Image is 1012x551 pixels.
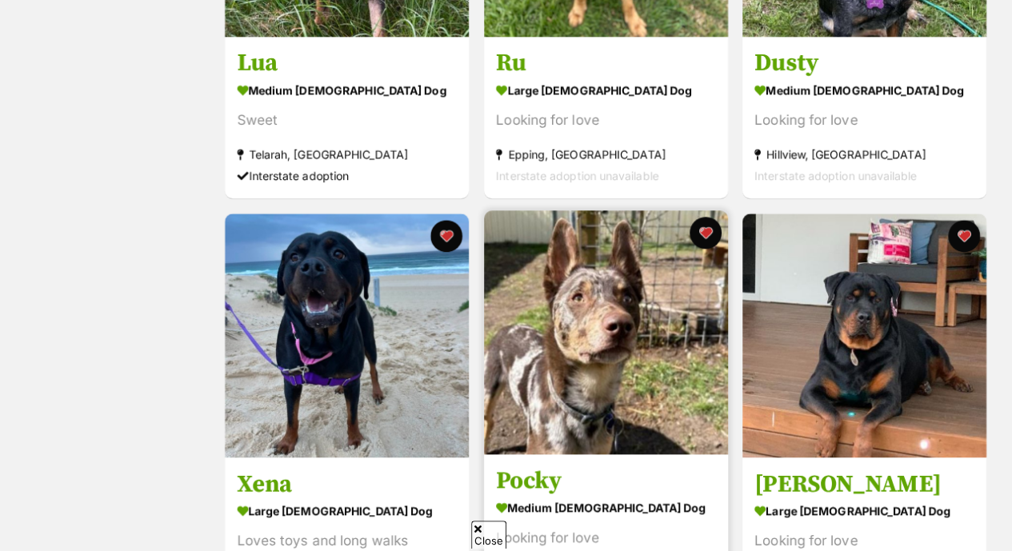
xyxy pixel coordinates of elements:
[237,143,457,165] div: Telarah, [GEOGRAPHIC_DATA]
[484,210,728,454] img: Pocky
[496,110,716,131] div: Looking for love
[496,143,716,165] div: Epping, [GEOGRAPHIC_DATA]
[742,214,986,457] img: Hugo
[742,36,986,198] a: Dusty medium [DEMOGRAPHIC_DATA] Dog Looking for love Hillview, [GEOGRAPHIC_DATA] Interstate adopt...
[237,499,457,522] div: large [DEMOGRAPHIC_DATA] Dog
[496,78,716,102] div: large [DEMOGRAPHIC_DATA] Dog
[496,496,716,519] div: medium [DEMOGRAPHIC_DATA] Dog
[754,169,917,182] span: Interstate adoption unavailable
[237,469,457,499] h3: Xena
[754,143,974,165] div: Hillview, [GEOGRAPHIC_DATA]
[237,48,457,78] h3: Lua
[754,48,974,78] h3: Dusty
[237,110,457,131] div: Sweet
[689,217,721,249] button: favourite
[754,78,974,102] div: medium [DEMOGRAPHIC_DATA] Dog
[948,220,980,252] button: favourite
[237,165,457,186] div: Interstate adoption
[471,521,506,549] span: Close
[754,499,974,522] div: large [DEMOGRAPHIC_DATA] Dog
[496,169,658,182] span: Interstate adoption unavailable
[754,110,974,131] div: Looking for love
[754,469,974,499] h3: [PERSON_NAME]
[237,78,457,102] div: medium [DEMOGRAPHIC_DATA] Dog
[225,214,469,457] img: Xena
[225,36,469,198] a: Lua medium [DEMOGRAPHIC_DATA] Dog Sweet Telarah, [GEOGRAPHIC_DATA] Interstate adoption favourite
[496,465,716,496] h3: Pocky
[496,48,716,78] h3: Ru
[484,36,728,198] a: Ru large [DEMOGRAPHIC_DATA] Dog Looking for love Epping, [GEOGRAPHIC_DATA] Interstate adoption un...
[430,220,462,252] button: favourite
[496,527,716,549] div: Looking for love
